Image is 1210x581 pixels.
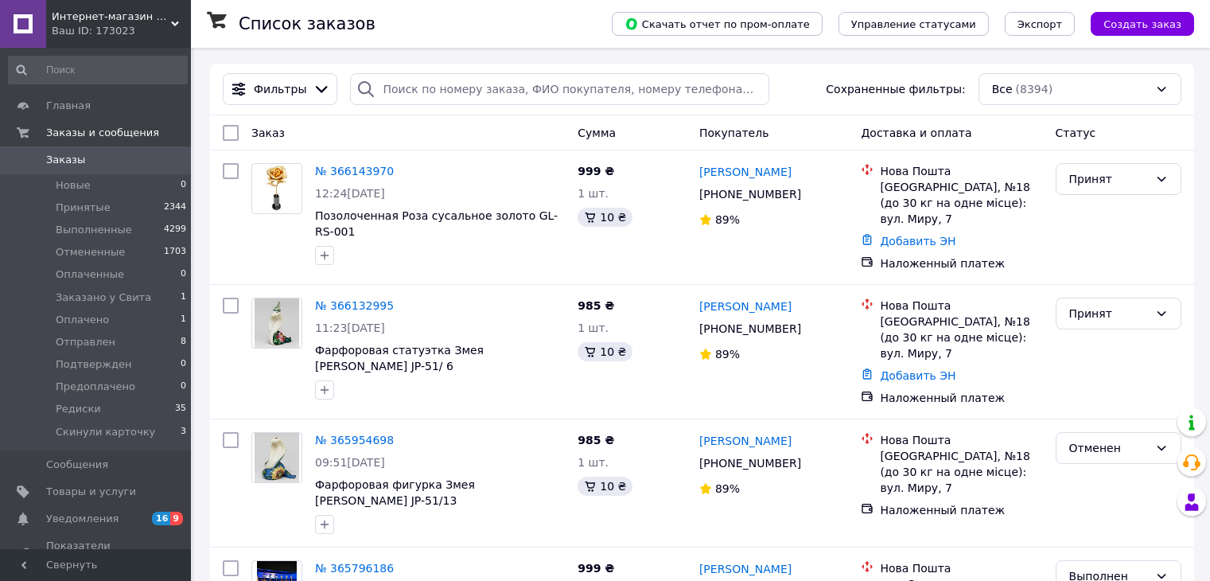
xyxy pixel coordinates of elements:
span: 89% [715,482,740,495]
span: Выполненные [56,223,132,237]
span: 1 шт. [578,322,609,334]
span: Сообщения [46,458,108,472]
span: 2344 [164,201,186,215]
span: 0 [181,357,186,372]
div: 10 ₴ [578,208,632,227]
span: 11:23[DATE] [315,322,385,334]
div: [GEOGRAPHIC_DATA], №18 (до 30 кг на одне місце): вул. Миру, 7 [880,314,1042,361]
a: Фото товару [251,163,302,214]
a: [PERSON_NAME] [699,433,792,449]
span: 35 [175,402,186,416]
img: Фото товару [255,298,299,348]
span: 1 шт. [578,187,609,200]
span: Фильтры [254,81,306,97]
div: Нова Пошта [880,163,1042,179]
span: 1703 [164,245,186,259]
span: [PHONE_NUMBER] [699,457,801,470]
span: Сохраненные фильтры: [826,81,965,97]
a: [PERSON_NAME] [699,561,792,577]
span: 89% [715,348,740,361]
span: Новые [56,178,91,193]
span: Скачать отчет по пром-оплате [624,17,810,31]
span: Редиски [56,402,101,416]
span: 999 ₴ [578,165,614,177]
span: Подтвержден [56,357,131,372]
a: Добавить ЭН [880,369,955,382]
span: (8394) [1016,83,1053,96]
a: Фарфоровая статуэтка Змея [PERSON_NAME] JP-51/ 6 [315,344,484,372]
div: Наложенный платеж [880,502,1042,518]
span: Заказано у Свита [56,290,151,305]
span: Покупатель [699,127,769,139]
span: [PHONE_NUMBER] [699,188,801,201]
span: 3 [181,425,186,439]
span: 0 [181,178,186,193]
span: 4299 [164,223,186,237]
span: Заказы и сообщения [46,126,159,140]
div: [GEOGRAPHIC_DATA], №18 (до 30 кг на одне місце): вул. Миру, 7 [880,179,1042,227]
a: [PERSON_NAME] [699,298,792,314]
div: Нова Пошта [880,298,1042,314]
span: Оплаченные [56,267,124,282]
button: Управление статусами [838,12,989,36]
span: 8 [181,335,186,349]
span: Сумма [578,127,616,139]
span: 89% [715,213,740,226]
span: Отправлен [56,335,115,349]
button: Создать заказ [1091,12,1194,36]
span: Оплачено [56,313,109,327]
a: [PERSON_NAME] [699,164,792,180]
div: Нова Пошта [880,432,1042,448]
span: Товары и услуги [46,485,136,499]
span: Создать заказ [1103,18,1181,30]
a: Фото товару [251,298,302,349]
button: Скачать отчет по пром-оплате [612,12,823,36]
div: 10 ₴ [578,342,632,361]
span: Интернет-магазин АКБ (подарки и сувениры, декор и посуда) [52,10,171,24]
a: № 365796186 [315,562,394,575]
span: 999 ₴ [578,562,614,575]
span: 1 [181,290,186,305]
div: Наложенный платеж [880,390,1042,406]
a: Добавить ЭН [880,235,955,248]
a: № 365954698 [315,434,394,446]
a: № 366132995 [315,299,394,312]
a: Позолоченная Роза сусальное золото GL-RS-001 [315,209,558,238]
span: 12:24[DATE] [315,187,385,200]
span: Отмененные [56,245,125,259]
div: Отменен [1069,439,1149,457]
a: Создать заказ [1075,17,1194,29]
span: Заказ [251,127,285,139]
a: Фото товару [251,432,302,483]
span: [PHONE_NUMBER] [699,322,801,335]
img: Фото товару [257,164,297,213]
span: 9 [170,512,183,525]
a: Фарфоровая фигурка Змея [PERSON_NAME] JP-51/13 [315,478,475,507]
span: Уведомления [46,512,119,526]
span: Все [992,81,1013,97]
span: 1 [181,313,186,327]
span: Показатели работы компании [46,539,147,567]
div: Нова Пошта [880,560,1042,576]
span: 0 [181,267,186,282]
span: Главная [46,99,91,113]
button: Экспорт [1005,12,1075,36]
h1: Список заказов [239,14,375,33]
span: Заказы [46,153,85,167]
span: 16 [152,512,170,525]
span: Скинули карточку [56,425,155,439]
span: 0 [181,380,186,394]
span: Доставка и оплата [861,127,971,139]
img: Фото товару [255,433,299,482]
span: 985 ₴ [578,434,614,446]
a: № 366143970 [315,165,394,177]
span: Предоплачено [56,380,135,394]
input: Поиск [8,56,188,84]
div: Ваш ID: 173023 [52,24,191,38]
div: Принят [1069,305,1149,322]
span: 1 шт. [578,456,609,469]
input: Поиск по номеру заказа, ФИО покупателя, номеру телефона, Email, номеру накладной [350,73,769,105]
